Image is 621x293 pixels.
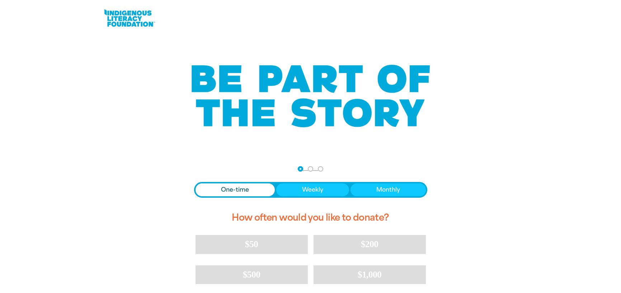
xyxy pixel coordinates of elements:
[196,265,308,284] button: $500
[245,239,258,249] span: $50
[358,269,382,280] span: $1,000
[221,186,249,194] span: One-time
[194,182,427,198] div: Donation frequency
[361,239,378,249] span: $200
[194,206,427,229] h2: How often would you like to donate?
[243,269,260,280] span: $500
[276,183,349,196] button: Weekly
[308,166,313,172] button: Navigate to step 2 of 3 to enter your details
[185,51,436,142] img: Be part of the story
[376,186,400,194] span: Monthly
[314,265,426,284] button: $1,000
[314,235,426,254] button: $200
[318,166,323,172] button: Navigate to step 3 of 3 to enter your payment details
[196,235,308,254] button: $50
[298,166,303,172] button: Navigate to step 1 of 3 to enter your donation amount
[351,183,426,196] button: Monthly
[196,183,275,196] button: One-time
[302,186,323,194] span: Weekly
